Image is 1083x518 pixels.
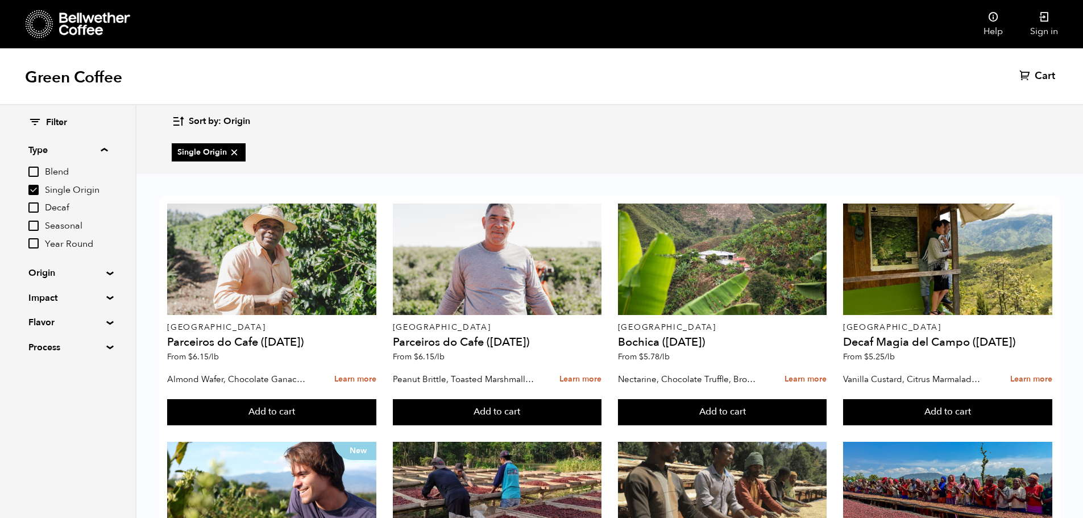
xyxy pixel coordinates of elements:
[167,337,376,348] h4: Parceiros do Cafe ([DATE])
[618,324,827,331] p: [GEOGRAPHIC_DATA]
[1019,69,1058,83] a: Cart
[167,399,376,425] button: Add to cart
[28,221,39,231] input: Seasonal
[639,351,670,362] bdi: 5.78
[843,351,895,362] span: From
[639,351,644,362] span: $
[45,166,107,179] span: Blend
[45,202,107,214] span: Decaf
[177,147,240,158] span: Single Origin
[885,351,895,362] span: /lb
[618,351,670,362] span: From
[393,337,602,348] h4: Parceiros do Cafe ([DATE])
[393,351,445,362] span: From
[209,351,219,362] span: /lb
[28,341,107,354] summary: Process
[172,108,250,135] button: Sort by: Origin
[28,143,107,157] summary: Type
[45,184,107,197] span: Single Origin
[45,220,107,233] span: Seasonal
[843,371,985,388] p: Vanilla Custard, Citrus Marmalade, Caramel
[393,371,535,388] p: Peanut Brittle, Toasted Marshmallow, Bittersweet Chocolate
[618,399,827,425] button: Add to cart
[785,367,827,392] a: Learn more
[46,117,67,129] span: Filter
[28,202,39,213] input: Decaf
[843,399,1052,425] button: Add to cart
[864,351,869,362] span: $
[189,115,250,128] span: Sort by: Origin
[618,371,760,388] p: Nectarine, Chocolate Truffle, Brown Sugar
[25,67,122,88] h1: Green Coffee
[28,266,107,280] summary: Origin
[393,399,602,425] button: Add to cart
[28,291,107,305] summary: Impact
[167,371,309,388] p: Almond Wafer, Chocolate Ganache, Bing Cherry
[188,351,219,362] bdi: 6.15
[843,337,1052,348] h4: Decaf Magia del Campo ([DATE])
[45,238,107,251] span: Year Round
[28,238,39,248] input: Year Round
[28,167,39,177] input: Blend
[414,351,418,362] span: $
[843,324,1052,331] p: [GEOGRAPHIC_DATA]
[167,351,219,362] span: From
[618,337,827,348] h4: Bochica ([DATE])
[559,367,601,392] a: Learn more
[28,185,39,195] input: Single Origin
[414,351,445,362] bdi: 6.15
[864,351,895,362] bdi: 5.25
[167,324,376,331] p: [GEOGRAPHIC_DATA]
[188,351,193,362] span: $
[334,442,376,460] p: New
[393,324,602,331] p: [GEOGRAPHIC_DATA]
[1010,367,1052,392] a: Learn more
[1035,69,1055,83] span: Cart
[334,367,376,392] a: Learn more
[28,316,107,329] summary: Flavor
[659,351,670,362] span: /lb
[434,351,445,362] span: /lb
